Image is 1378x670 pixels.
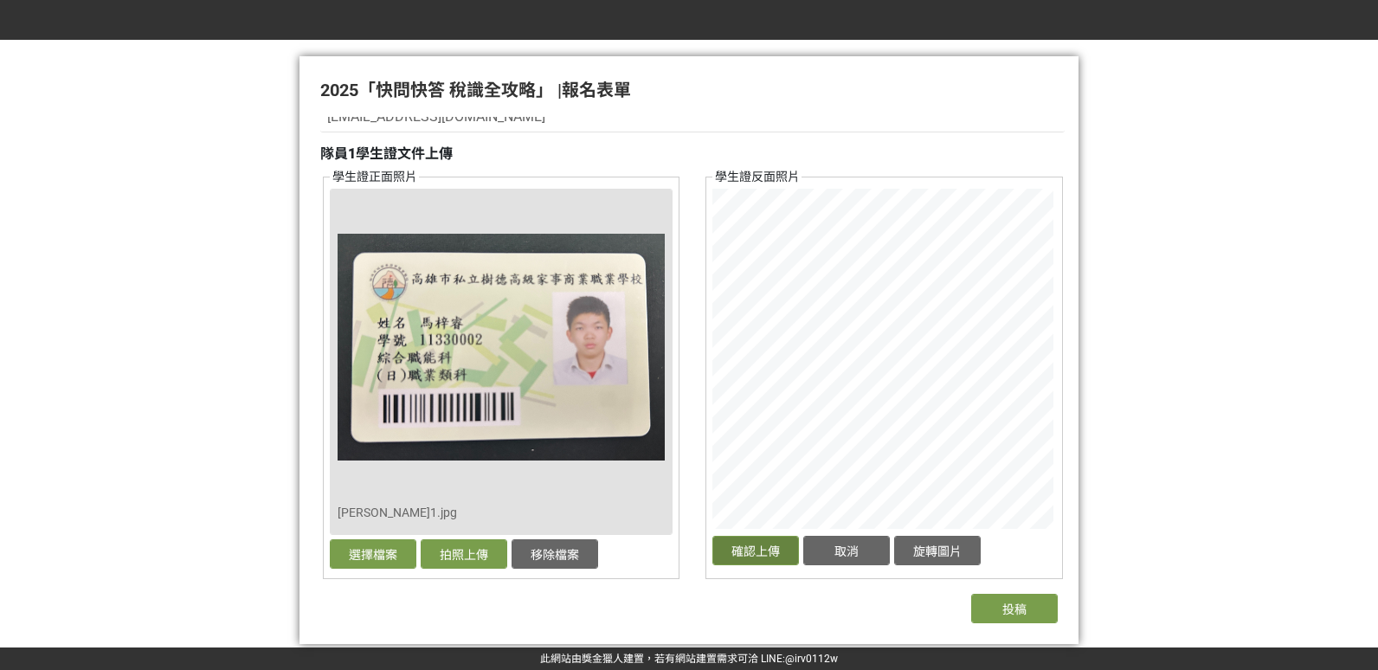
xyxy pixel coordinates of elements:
[540,653,838,665] span: 可洽 LINE:
[803,536,890,565] button: 取消
[330,539,416,569] button: 選擇檔案
[338,196,665,498] img: Image
[712,168,802,186] legend: 學生證反面照片
[320,80,562,100] span: 2025「快問快答 稅識全攻略」 |
[338,498,457,527] span: [PERSON_NAME]1.jpg
[512,539,598,569] button: 移除檔案
[712,536,799,565] button: 確認上傳
[894,536,981,565] button: 旋轉圖片
[540,653,737,665] a: 此網站由獎金獵人建置，若有網站建置需求
[785,653,838,665] a: @irv0112w
[562,80,631,100] span: 報名表單
[971,594,1058,623] button: 投稿
[421,539,507,569] button: 拍照上傳
[1002,602,1027,616] span: 投稿
[320,145,453,162] span: 隊員1學生證文件上傳
[330,168,419,186] legend: 學生證正面照片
